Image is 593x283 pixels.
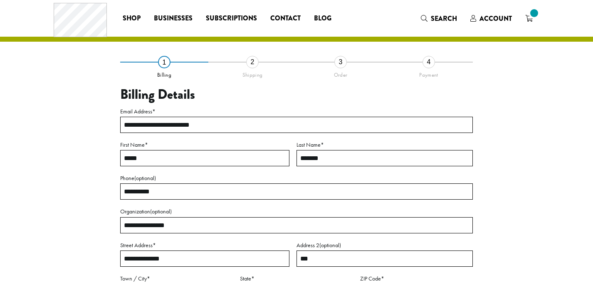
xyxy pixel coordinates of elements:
[120,140,289,150] label: First Name
[120,68,208,78] div: Billing
[116,12,147,25] a: Shop
[414,12,464,25] a: Search
[479,14,512,23] span: Account
[206,13,257,24] span: Subscriptions
[314,13,331,24] span: Blog
[154,13,193,24] span: Businesses
[296,68,385,78] div: Order
[334,56,347,68] div: 3
[431,14,457,23] span: Search
[120,240,289,250] label: Street Address
[120,106,473,117] label: Email Address
[296,140,473,150] label: Last Name
[296,240,473,250] label: Address 2
[120,87,473,103] h3: Billing Details
[134,174,156,182] span: (optional)
[120,206,473,217] label: Organization
[123,13,141,24] span: Shop
[158,56,170,68] div: 1
[385,68,473,78] div: Payment
[319,241,341,249] span: (optional)
[270,13,301,24] span: Contact
[150,208,172,215] span: (optional)
[423,56,435,68] div: 4
[246,56,259,68] div: 2
[208,68,296,78] div: Shipping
